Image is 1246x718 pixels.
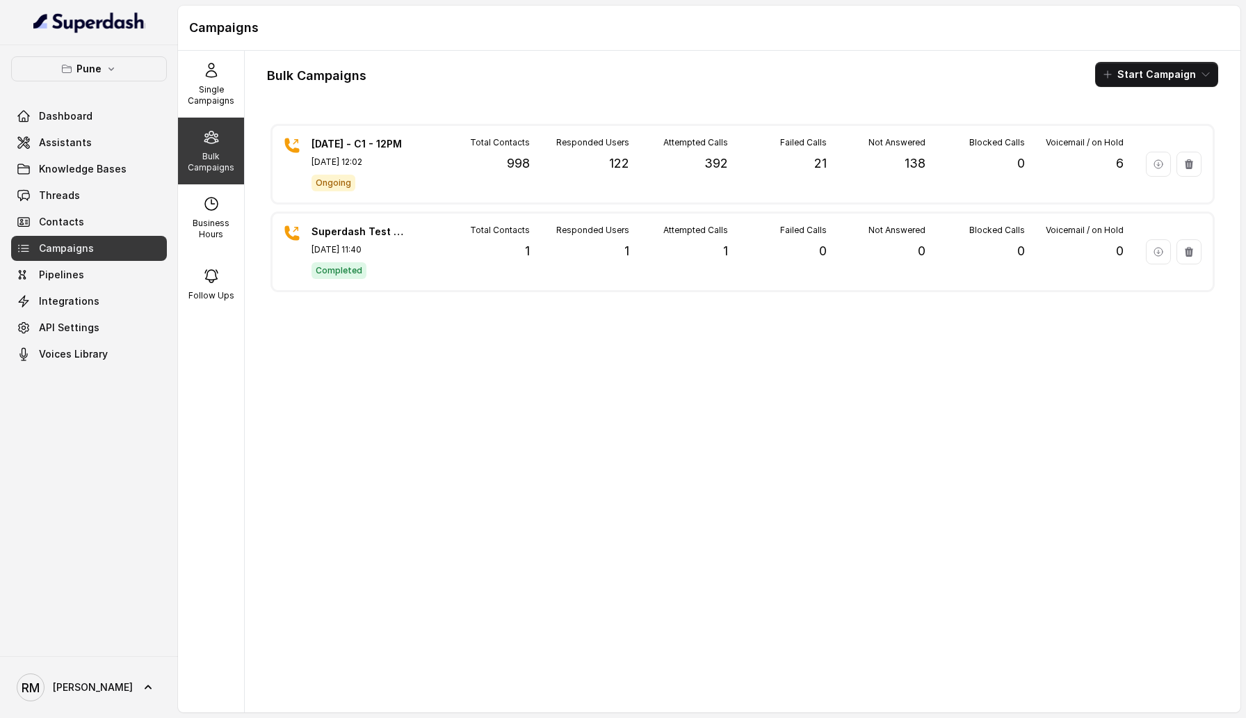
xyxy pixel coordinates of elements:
p: Voicemail / on Hold [1046,137,1124,148]
p: Not Answered [868,137,925,148]
a: Threads [11,183,167,208]
p: 1 [525,241,530,261]
a: Knowledge Bases [11,157,167,182]
p: Attempted Calls [663,225,728,236]
span: Pipelines [39,268,84,282]
a: Voices Library [11,342,167,367]
p: Total Contacts [470,225,530,236]
p: 998 [507,154,530,173]
p: Not Answered [868,225,925,236]
a: Contacts [11,209,167,234]
p: 392 [704,154,728,173]
span: Assistants [39,136,92,150]
p: [DATE] 11:40 [311,244,409,255]
span: [PERSON_NAME] [53,680,133,694]
button: Pune [11,56,167,81]
span: Completed [311,262,366,279]
p: Business Hours [184,218,238,240]
span: Dashboard [39,109,92,123]
span: Integrations [39,294,99,308]
a: Integrations [11,289,167,314]
a: Campaigns [11,236,167,261]
p: 0 [1017,154,1025,173]
p: Voicemail / on Hold [1046,225,1124,236]
p: 0 [1017,241,1025,261]
span: Threads [39,189,80,202]
p: Responded Users [556,225,629,236]
p: Single Campaigns [184,84,238,106]
p: Pune [76,61,102,77]
p: 6 [1116,154,1124,173]
a: Assistants [11,130,167,155]
p: 1 [624,241,629,261]
span: Contacts [39,215,84,229]
p: Blocked Calls [969,225,1025,236]
p: 138 [905,154,925,173]
button: Start Campaign [1095,62,1218,87]
p: 122 [609,154,629,173]
p: 0 [819,241,827,261]
span: Knowledge Bases [39,162,127,176]
p: Responded Users [556,137,629,148]
a: Pipelines [11,262,167,287]
img: light.svg [33,11,145,33]
a: API Settings [11,315,167,340]
p: [DATE] - C1 - 12PM [311,137,409,151]
h1: Bulk Campaigns [267,65,366,87]
p: 21 [814,154,827,173]
span: Ongoing [311,175,355,191]
a: [PERSON_NAME] [11,668,167,707]
p: Total Contacts [470,137,530,148]
p: [DATE] 12:02 [311,157,409,168]
p: Bulk Campaigns [184,151,238,173]
span: API Settings [39,321,99,335]
text: RM [22,680,40,695]
span: Voices Library [39,347,108,361]
h1: Campaigns [189,17,1229,39]
p: Attempted Calls [663,137,728,148]
p: Failed Calls [780,137,827,148]
p: Blocked Calls [969,137,1025,148]
p: Superdash Test Campaign [311,225,409,239]
p: Follow Ups [188,290,234,301]
p: 0 [1116,241,1124,261]
p: Failed Calls [780,225,827,236]
span: Campaigns [39,241,94,255]
a: Dashboard [11,104,167,129]
p: 1 [723,241,728,261]
p: 0 [918,241,925,261]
